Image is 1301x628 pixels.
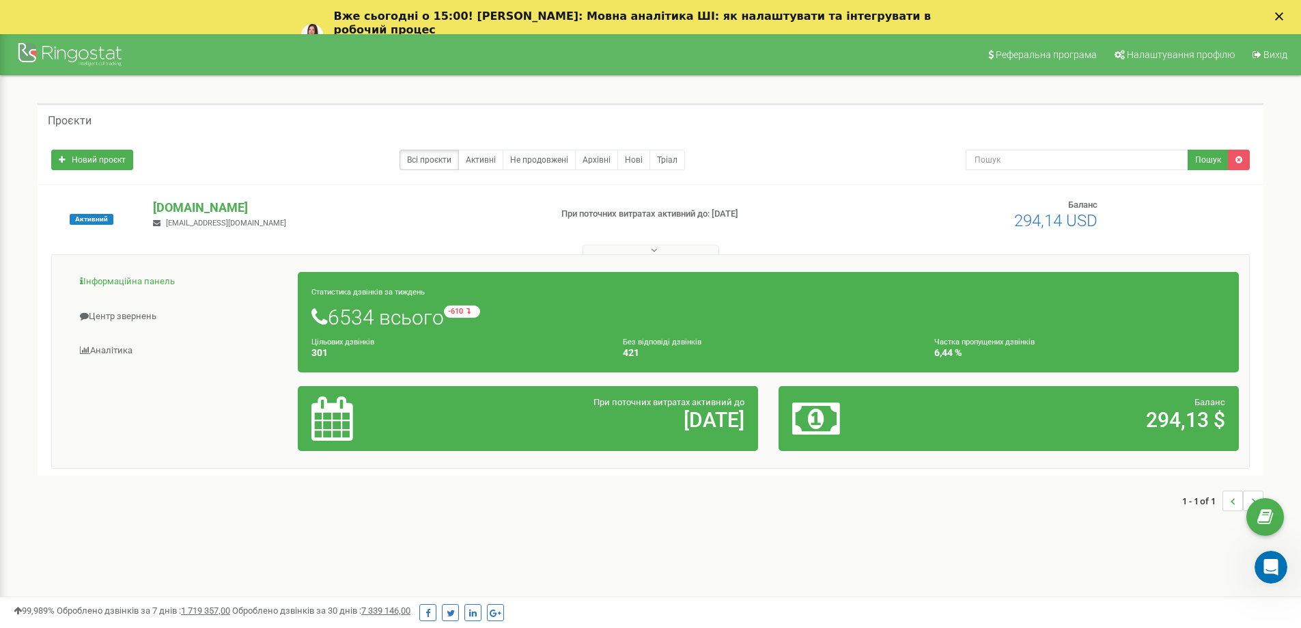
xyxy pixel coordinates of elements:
small: Без відповіді дзвінків [623,338,701,346]
span: Оброблено дзвінків за 30 днів : [232,605,410,616]
a: Активні [458,150,503,170]
h4: 301 [311,348,602,358]
h2: [DATE] [462,409,744,431]
a: Налаштування профілю [1106,34,1242,75]
span: При поточних витратах активний до [593,397,744,407]
span: 294,14 USD [1014,211,1097,230]
p: [DOMAIN_NAME] [153,199,539,217]
h1: 6534 всього [311,305,1225,329]
a: Центр звернень [62,300,298,333]
nav: ... [1182,477,1263,525]
h4: 421 [623,348,914,358]
span: [EMAIL_ADDRESS][DOMAIN_NAME] [166,219,286,228]
u: 1 719 357,00 [181,605,230,616]
span: Баланс [1194,397,1225,407]
a: Новий проєкт [51,150,133,170]
h4: 6,44 % [934,348,1225,358]
span: Налаштування профілю [1127,49,1235,60]
a: Реферальна програма [979,34,1104,75]
h5: Проєкти [48,115,92,127]
a: Інформаційна панель [62,265,298,299]
p: При поточних витратах активний до: [DATE] [561,208,845,221]
span: Баланс [1068,200,1097,210]
small: Частка пропущених дзвінків [934,338,1035,346]
a: Вихід [1244,34,1294,75]
img: Profile image for Yuliia [301,24,323,46]
span: Вихід [1263,49,1287,60]
small: Цільових дзвінків [311,338,374,346]
a: Нові [617,150,650,170]
u: 7 339 146,00 [361,605,410,616]
div: Закрыть [1275,12,1289,21]
span: 99,989% [14,605,55,616]
a: Не продовжені [503,150,576,170]
a: Аналiтика [62,334,298,368]
h2: 294,13 $ [943,409,1225,431]
span: Активний [70,214,113,225]
button: Пошук [1188,150,1229,170]
span: Реферальна програма [996,49,1097,60]
a: Всі проєкти [400,150,459,170]
span: Оброблено дзвінків за 7 днів : [57,605,230,616]
a: Тріал [649,150,685,170]
small: Статистика дзвінків за тиждень [311,288,425,297]
span: 1 - 1 of 1 [1182,491,1222,511]
a: Архівні [575,150,618,170]
iframe: Intercom live chat [1255,551,1287,584]
small: -610 [444,305,480,318]
b: Вже сьогодні о 15:00! [PERSON_NAME]: Мовна аналітика ШІ: як налаштувати та інтегрувати в робочий ... [334,10,932,36]
input: Пошук [966,150,1188,170]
